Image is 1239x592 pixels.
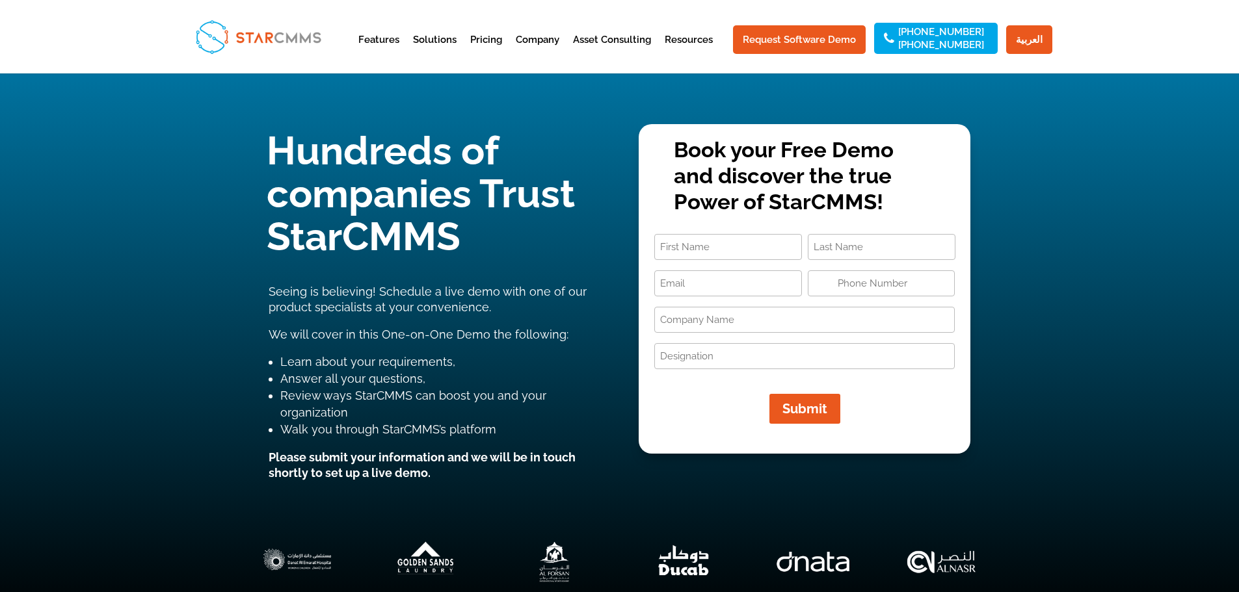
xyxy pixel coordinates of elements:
[755,533,871,590] img: dnata (1)
[368,533,484,590] div: 2 / 7
[269,285,587,314] span: Seeing is believing! Schedule a live demo with one of our product specialists at your convenience.
[470,35,502,67] a: Pricing
[239,533,355,590] img: hospital (1)
[626,533,741,590] div: 4 / 7
[267,129,600,264] h1: Hundreds of companies Trust StarCMMS
[626,533,741,590] img: Ducab (1)
[280,372,425,385] span: Answer all your questions,
[368,533,484,590] img: 8 (1)
[413,35,457,67] a: Solutions
[884,533,1000,590] div: 6 / 7
[769,394,840,424] button: Submit
[654,270,802,296] input: Email
[665,35,713,67] a: Resources
[269,450,576,480] strong: Please submit your information and we will be in touch shortly to set up a live demo.
[654,307,955,333] input: Company Name
[808,234,955,260] input: Last Name
[654,343,955,369] input: Designation
[654,234,802,260] input: First Name
[898,27,984,36] a: [PHONE_NUMBER]
[782,401,827,417] span: Submit
[280,422,496,436] span: Walk you through StarCMMS’s platform
[239,533,355,590] div: 1 / 7
[755,533,871,590] div: 5 / 7
[898,40,984,49] a: [PHONE_NUMBER]
[573,35,651,67] a: Asset Consulting
[884,533,1000,590] img: Al-Naser-cranes
[808,270,955,296] input: Phone Number
[497,533,613,590] div: 3 / 7
[280,389,546,419] span: Review ways StarCMMS can boost you and your organization
[516,35,559,67] a: Company
[358,35,399,67] a: Features
[1006,25,1052,54] a: العربية
[280,355,455,368] span: Learn about your requirements,
[733,25,866,54] a: Request Software Demo
[497,533,613,590] img: forsan
[190,14,326,59] img: StarCMMS
[674,137,936,214] p: Book your Free Demo and discover the true Power of StarCMMS!
[269,328,568,341] span: We will cover in this One-on-One Demo the following:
